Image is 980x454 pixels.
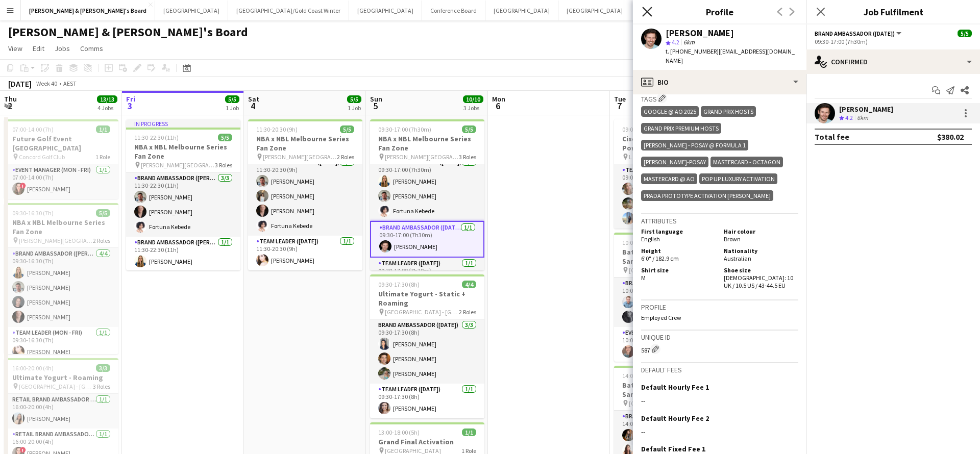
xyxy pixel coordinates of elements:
[55,44,70,53] span: Jobs
[641,414,709,423] h3: Default Hourly Fee 2
[462,428,476,436] span: 1/1
[97,95,117,103] span: 13/13
[4,119,118,199] app-job-card: 07:00-14:00 (7h)1/1Future Golf Event [GEOGRAPHIC_DATA] Concord Golf Club1 RoleEvent Manager (Mon ...
[641,140,748,150] div: [PERSON_NAME] - Posay @ Formula 1
[8,79,32,89] div: [DATE]
[641,266,716,274] h5: Shirt size
[614,381,728,399] h3: Bathurst - Coke and Fanta Sampling (Travel and Accom Provided)
[4,94,17,104] span: Thu
[20,447,26,453] span: !
[248,236,362,270] app-card-role: Team Leader ([DATE])1/111:30-20:30 (9h)[PERSON_NAME]
[641,383,709,392] h3: Default Hourly Fee 1
[126,172,240,237] app-card-role: Brand Ambassador ([PERSON_NAME])3/311:30-22:30 (11h)[PERSON_NAME][PERSON_NAME]Fortuna Kebede
[724,235,741,243] span: Brown
[641,157,708,167] div: [PERSON_NAME]-Posay
[378,428,420,436] span: 13:00-18:00 (5h)
[34,80,59,87] span: Week 40
[4,218,118,236] h3: NBA x NBL Melbourne Series Fan Zone
[724,266,798,274] h5: Shoe size
[462,125,476,133] span: 5/5
[4,164,118,199] app-card-role: Event Manager (Mon - Fri)1/107:00-14:00 (7h)![PERSON_NAME]
[631,1,762,20] button: [PERSON_NAME] & [PERSON_NAME]'s Board
[126,119,240,128] div: In progress
[614,233,728,362] app-job-card: 10:00-14:00 (4h)3/3Bathurst - Coke and Fanta Sampling (Travel and Accom Provided) [GEOGRAPHIC_DAT...
[4,394,118,428] app-card-role: RETAIL Brand Ambassador (Mon - Fri)1/116:00-20:00 (4h)[PERSON_NAME]
[21,1,155,20] button: [PERSON_NAME] & [PERSON_NAME]'s Board
[629,153,705,161] span: L [STREET_ADDRESS][PERSON_NAME] (Veritas Offices)
[699,173,777,184] div: Pop Up Luxury Activation
[19,237,93,244] span: [PERSON_NAME][GEOGRAPHIC_DATA], [GEOGRAPHIC_DATA]
[370,134,484,153] h3: NBA x NBL Melbourne Series Fan Zone
[96,125,110,133] span: 1/1
[97,104,117,112] div: 4 Jobs
[622,372,664,380] span: 14:00-18:00 (4h)
[19,153,65,161] span: Concord Golf Club
[666,47,719,55] span: t. [PHONE_NUMBER]
[370,221,484,258] app-card-role: Brand Ambassador ([DATE])1/109:30-17:00 (7h30m)[PERSON_NAME]
[20,183,26,189] span: !
[937,132,964,142] div: $380.02
[134,134,179,141] span: 11:30-22:30 (11h)
[4,203,118,354] app-job-card: 09:30-16:30 (7h)5/5NBA x NBL Melbourne Series Fan Zone [PERSON_NAME][GEOGRAPHIC_DATA], [GEOGRAPHI...
[80,44,103,53] span: Comms
[4,42,27,55] a: View
[672,38,679,46] span: 4.2
[612,100,626,112] span: 7
[337,153,354,161] span: 2 Roles
[491,100,505,112] span: 6
[459,308,476,316] span: 2 Roles
[369,100,382,112] span: 5
[3,100,17,112] span: 2
[641,247,716,255] h5: Height
[248,119,362,270] app-job-card: 11:30-20:30 (9h)5/5NBA x NBL Melbourne Series Fan Zone [PERSON_NAME][GEOGRAPHIC_DATA], [GEOGRAPHI...
[248,157,362,236] app-card-role: Brand Ambassador ([DATE])4/411:30-20:30 (9h)[PERSON_NAME][PERSON_NAME][PERSON_NAME]Fortuna Kebede
[248,94,259,104] span: Sat
[4,327,118,362] app-card-role: Team Leader (Mon - Fri)1/109:30-16:30 (7h)[PERSON_NAME]
[633,70,806,94] div: Bio
[76,42,107,55] a: Comms
[641,190,773,201] div: Prada Prototype Activation [PERSON_NAME]
[724,247,798,255] h5: Nationality
[256,125,298,133] span: 11:30-20:30 (9h)
[228,1,349,20] button: [GEOGRAPHIC_DATA]/Gold Coast Winter
[463,95,483,103] span: 10/10
[666,47,795,64] span: | [EMAIL_ADDRESS][DOMAIN_NAME]
[93,237,110,244] span: 2 Roles
[558,1,631,20] button: [GEOGRAPHIC_DATA]
[378,281,420,288] span: 09:30-17:30 (8h)
[370,94,382,104] span: Sun
[641,123,721,134] div: Grand Prix Premium Hosts
[12,364,54,372] span: 16:00-20:00 (4h)
[340,125,354,133] span: 5/5
[95,153,110,161] span: 1 Role
[33,44,44,53] span: Edit
[622,239,664,246] span: 10:00-14:00 (4h)
[641,274,646,282] span: M
[4,134,118,153] h3: Future Golf Event [GEOGRAPHIC_DATA]
[641,93,798,104] h3: Tags
[641,235,660,243] span: English
[96,364,110,372] span: 3/3
[633,5,806,18] h3: Profile
[681,38,697,46] span: 6km
[370,157,484,221] app-card-role: Brand Ambassador ([DATE])3/309:30-17:00 (7h30m)[PERSON_NAME][PERSON_NAME]Fortuna Kebede
[370,119,484,270] app-job-card: 09:30-17:00 (7h30m)5/5NBA x NBL Melbourne Series Fan Zone [PERSON_NAME][GEOGRAPHIC_DATA], [GEOGRA...
[370,274,484,418] app-job-card: 09:30-17:30 (8h)4/4Ultimate Yogurt - Static + Roaming [GEOGRAPHIC_DATA] - [GEOGRAPHIC_DATA]2 Role...
[225,95,239,103] span: 5/5
[459,153,476,161] span: 3 Roles
[125,100,135,112] span: 3
[614,134,728,153] h3: Cisco Live – SYDNEY Powerpoint
[641,255,679,262] span: 6'0" / 182.9 cm
[641,396,798,406] div: --
[641,314,798,321] p: Employed Crew
[370,437,484,446] h3: Grand Final Activation
[641,344,798,354] div: 587
[724,228,798,235] h5: Hair colour
[347,95,361,103] span: 5/5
